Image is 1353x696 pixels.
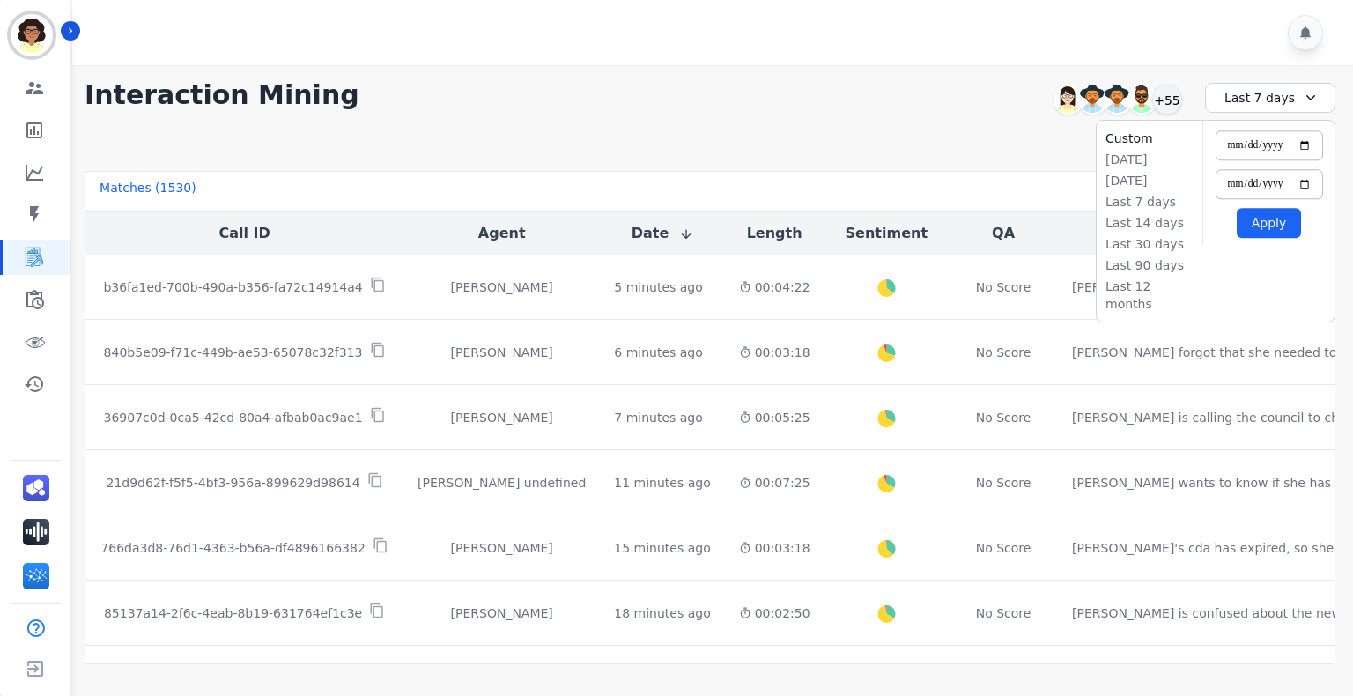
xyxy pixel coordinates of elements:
div: [PERSON_NAME] undefined [418,474,586,492]
img: Bordered avatar [11,14,53,56]
li: Last 30 days [1105,235,1194,253]
li: Last 7 days [1105,193,1194,211]
button: Date [632,223,694,244]
div: No Score [976,604,1031,622]
div: +55 [1152,85,1182,115]
li: [DATE] [1105,172,1194,189]
div: No Score [976,409,1031,426]
div: No Score [976,474,1031,492]
div: 15 minutes ago [614,539,710,557]
div: 00:04:22 [739,278,810,296]
div: No Score [976,344,1031,361]
p: 840b5e09-f71c-449b-ae53-65078c32f313 [104,344,363,361]
div: 00:05:25 [739,409,810,426]
div: [PERSON_NAME] [418,278,586,296]
div: [PERSON_NAME] [418,409,586,426]
li: Last 14 days [1105,214,1194,232]
div: 11 minutes ago [614,474,710,492]
button: Apply [1237,208,1301,238]
li: [DATE] [1105,151,1194,168]
div: No Score [976,539,1031,557]
div: [PERSON_NAME] [418,539,586,557]
div: 00:02:50 [739,604,810,622]
p: 36907c0d-0ca5-42cd-80a4-afbab0ac9ae1 [104,409,363,426]
button: Agent [478,223,526,244]
div: Last 7 days [1205,83,1335,113]
div: 18 minutes ago [614,604,710,622]
div: Matches ( 1530 ) [100,179,196,204]
p: 85137a14-2f6c-4eab-8b19-631764ef1c3e [104,604,362,622]
button: Sentiment [846,223,928,244]
li: Custom [1105,130,1194,147]
div: No Score [976,278,1031,296]
div: 00:07:25 [739,474,810,492]
button: Call ID [218,223,270,244]
div: 00:03:18 [739,539,810,557]
li: Last 12 months [1105,278,1194,313]
p: 21d9d62f-f5f5-4bf3-956a-899629d98614 [106,474,359,492]
div: 7 minutes ago [614,409,703,426]
p: 766da3d8-76d1-4363-b56a-df4896166382 [100,539,366,557]
h1: Interaction Mining [85,79,359,111]
div: [PERSON_NAME] [418,344,586,361]
button: QA [992,223,1015,244]
div: 6 minutes ago [614,344,703,361]
div: [PERSON_NAME] [418,604,586,622]
div: 5 minutes ago [614,278,703,296]
p: b36fa1ed-700b-490a-b356-fa72c14914a4 [103,278,362,296]
div: 00:03:18 [739,344,810,361]
li: Last 90 days [1105,256,1194,274]
button: Length [747,223,802,244]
